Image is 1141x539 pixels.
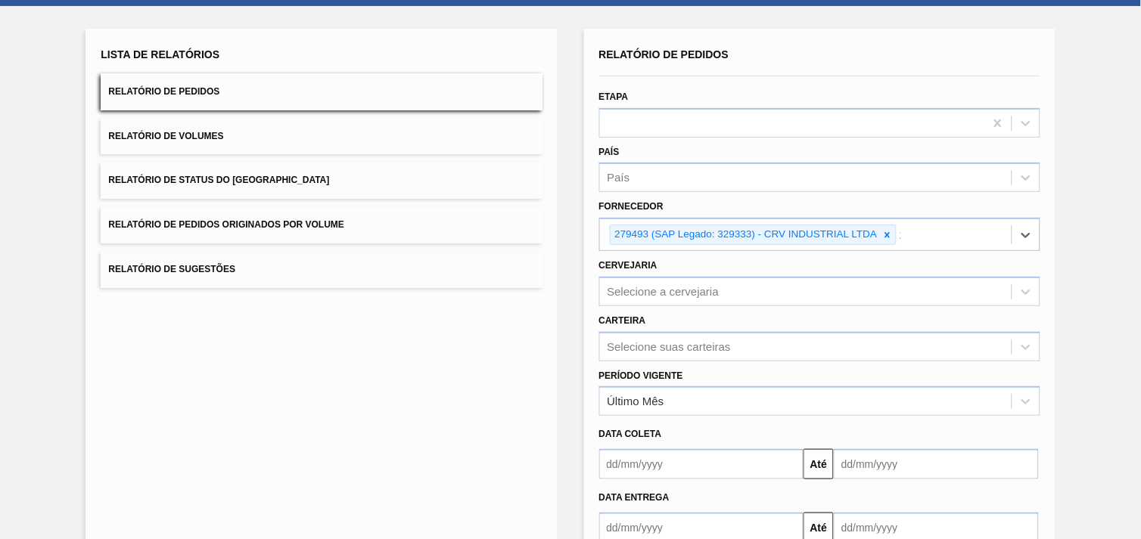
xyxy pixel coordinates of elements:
[611,225,880,244] div: 279493 (SAP Legado: 329333) - CRV INDUSTRIAL LTDA
[108,86,219,97] span: Relatório de Pedidos
[599,91,629,102] label: Etapa
[834,449,1039,479] input: dd/mm/yyyy
[101,251,542,288] button: Relatório de Sugestões
[804,449,834,479] button: Até
[599,260,658,271] label: Cervejaria
[599,429,662,439] span: Data coleta
[599,48,729,60] span: Relatório de Pedidos
[599,449,804,479] input: dd/mm/yyyy
[101,73,542,110] button: Relatório de Pedidos
[108,175,329,185] span: Relatório de Status do [GEOGRAPHIC_DATA]
[608,340,731,353] div: Selecione suas carteiras
[599,201,664,212] label: Fornecedor
[108,219,344,230] span: Relatório de Pedidos Originados por Volume
[101,206,542,243] button: Relatório de Pedidos Originados por Volume
[108,131,223,141] span: Relatório de Volumes
[101,118,542,155] button: Relatório de Volumes
[101,48,219,60] span: Lista de Relatórios
[108,264,235,274] span: Relatório de Sugestões
[608,395,664,408] div: Último Mês
[599,147,620,157] label: País
[599,315,646,326] label: Carteira
[599,370,683,381] label: Período Vigente
[599,492,670,503] span: Data entrega
[608,285,720,298] div: Selecione a cervejaria
[101,162,542,199] button: Relatório de Status do [GEOGRAPHIC_DATA]
[608,172,630,184] div: País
